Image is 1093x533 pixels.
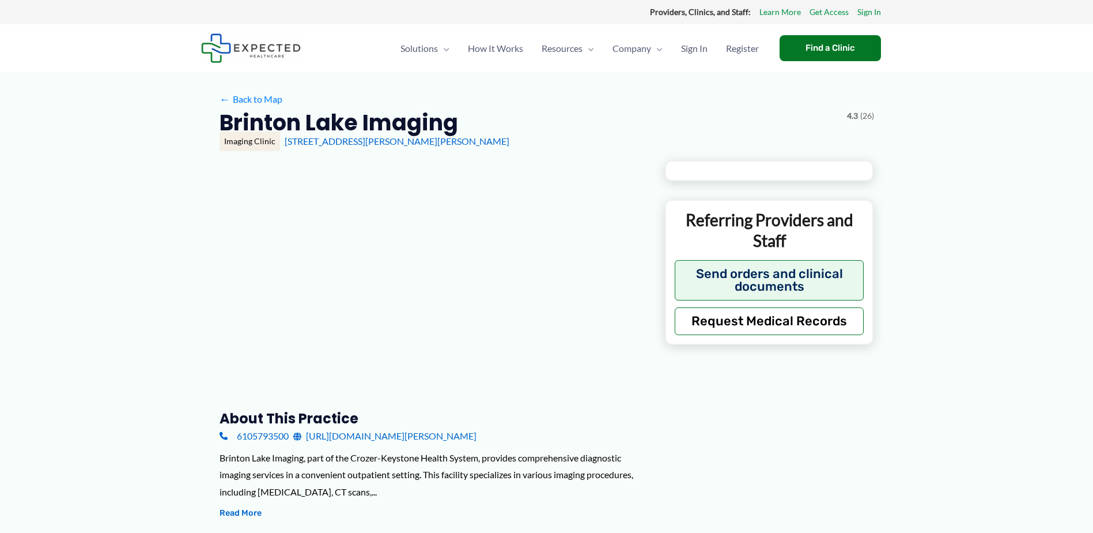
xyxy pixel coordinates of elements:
button: Read More [220,506,262,520]
a: Register [717,28,768,69]
button: Request Medical Records [675,307,864,335]
a: Find a Clinic [780,35,881,61]
a: ResourcesMenu Toggle [532,28,603,69]
a: [STREET_ADDRESS][PERSON_NAME][PERSON_NAME] [285,136,509,147]
h2: Brinton Lake Imaging [220,108,458,137]
h3: About this practice [220,410,646,427]
span: How It Works [468,28,523,69]
span: Menu Toggle [583,28,594,69]
img: Expected Healthcare Logo - side, dark font, small [201,33,301,63]
span: ← [220,93,230,104]
p: Referring Providers and Staff [675,209,864,252]
span: Register [726,28,759,69]
span: Company [612,28,651,69]
div: Imaging Clinic [220,132,280,151]
a: 6105793500 [220,427,289,445]
span: Resources [542,28,583,69]
div: Brinton Lake Imaging, part of the Crozer-Keystone Health System, provides comprehensive diagnosti... [220,449,646,501]
a: How It Works [459,28,532,69]
button: Send orders and clinical documents [675,260,864,301]
nav: Primary Site Navigation [391,28,768,69]
span: Menu Toggle [651,28,663,69]
span: (26) [860,108,874,123]
span: Sign In [681,28,708,69]
a: Learn More [759,5,801,20]
strong: Providers, Clinics, and Staff: [650,7,751,17]
a: Sign In [672,28,717,69]
a: CompanyMenu Toggle [603,28,672,69]
span: Menu Toggle [438,28,449,69]
a: ←Back to Map [220,91,282,108]
span: Solutions [400,28,438,69]
a: [URL][DOMAIN_NAME][PERSON_NAME] [293,427,476,445]
a: Get Access [810,5,849,20]
a: Sign In [857,5,881,20]
span: 4.3 [847,108,858,123]
a: SolutionsMenu Toggle [391,28,459,69]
